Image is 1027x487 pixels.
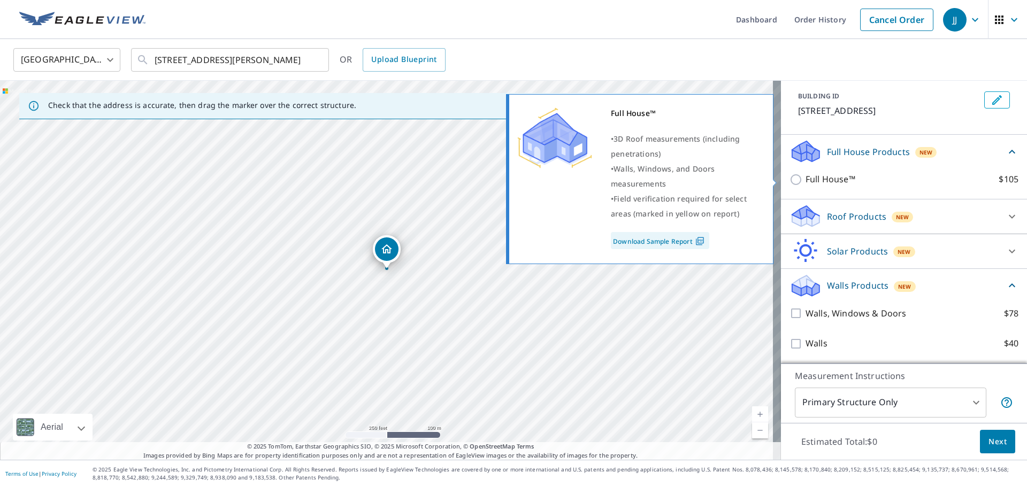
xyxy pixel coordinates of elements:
[988,435,1007,449] span: Next
[752,422,768,438] a: Current Level 17, Zoom Out
[5,470,76,477] p: |
[340,48,446,72] div: OR
[898,248,911,256] span: New
[19,12,145,28] img: EV Logo
[693,236,707,246] img: Pdf Icon
[611,164,715,189] span: Walls, Windows, and Doors measurements
[517,442,534,450] a: Terms
[806,173,855,186] p: Full House™
[155,45,307,75] input: Search by address or latitude-longitude
[611,161,760,191] div: •
[611,191,760,221] div: •
[470,442,515,450] a: OpenStreetMap
[371,53,436,66] span: Upload Blueprint
[517,106,592,170] img: Premium
[611,194,747,219] span: Field verification required for select areas (marked in yellow on report)
[5,470,39,477] a: Terms of Use
[980,430,1015,454] button: Next
[13,45,120,75] div: [GEOGRAPHIC_DATA]
[806,337,827,350] p: Walls
[790,139,1018,164] div: Full House ProductsNew
[1000,396,1013,409] span: Your report will include only the primary structure on the property. For example, a detached gara...
[790,273,1018,298] div: Walls ProductsNew
[827,145,910,158] p: Full House Products
[790,204,1018,229] div: Roof ProductsNew
[373,235,401,268] div: Dropped pin, building 1, Residential property, 2666 Primrose Dr Richardson, TX 75082
[798,91,839,101] p: BUILDING ID
[1004,307,1018,320] p: $78
[795,369,1013,382] p: Measurement Instructions
[611,232,709,249] a: Download Sample Report
[363,48,445,72] a: Upload Blueprint
[827,245,888,258] p: Solar Products
[827,210,886,223] p: Roof Products
[42,470,76,477] a: Privacy Policy
[898,282,911,291] span: New
[611,106,760,121] div: Full House™
[860,9,933,31] a: Cancel Order
[611,134,740,159] span: 3D Roof measurements (including penetrations)
[943,8,967,32] div: JJ
[806,307,906,320] p: Walls, Windows & Doors
[752,406,768,422] a: Current Level 17, Zoom In
[999,173,1018,186] p: $105
[795,388,986,418] div: Primary Structure Only
[790,238,1018,264] div: Solar ProductsNew
[827,279,888,292] p: Walls Products
[611,132,760,161] div: •
[1004,337,1018,350] p: $40
[48,101,356,110] p: Check that the address is accurate, then drag the marker over the correct structure.
[919,148,933,157] span: New
[93,466,1022,482] p: © 2025 Eagle View Technologies, Inc. and Pictometry International Corp. All Rights Reserved. Repo...
[793,430,886,453] p: Estimated Total: $0
[896,213,909,221] span: New
[984,91,1010,109] button: Edit building 1
[798,104,980,117] p: [STREET_ADDRESS]
[37,414,66,440] div: Aerial
[247,442,534,451] span: © 2025 TomTom, Earthstar Geographics SIO, © 2025 Microsoft Corporation, ©
[13,414,93,440] div: Aerial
